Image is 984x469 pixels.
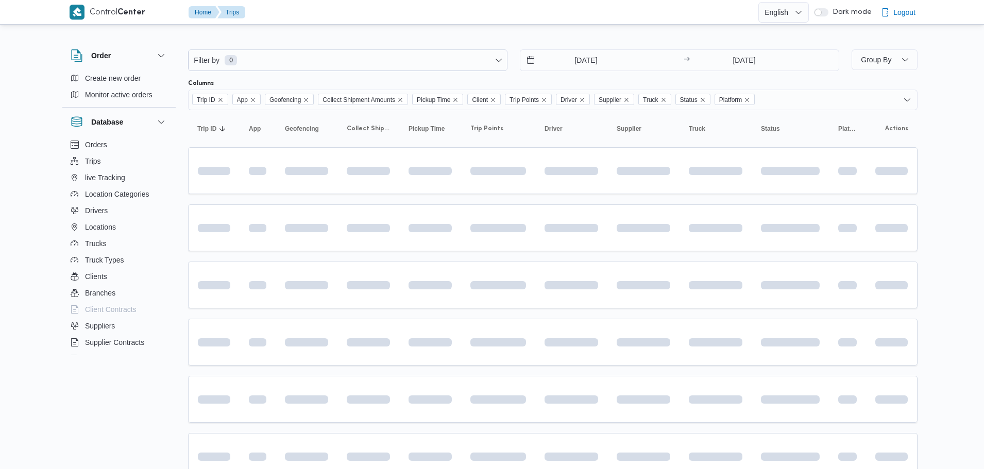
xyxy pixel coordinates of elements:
[693,50,795,71] input: Press the down key to open a popover containing a calendar.
[412,94,463,105] span: Pickup Time
[685,120,747,137] button: Truck
[903,96,911,104] button: Open list of options
[85,254,124,266] span: Truck Types
[62,70,176,107] div: Order
[540,120,602,137] button: Driver
[85,336,144,349] span: Supplier Contracts
[541,97,547,103] button: Remove Trip Points from selection in this group
[505,94,552,105] span: Trip Points
[66,136,172,153] button: Orders
[218,125,227,133] svg: Sorted in descending order
[684,57,690,64] div: →
[85,287,115,299] span: Branches
[744,97,750,103] button: Remove Platform from selection in this group
[561,94,577,106] span: Driver
[217,97,224,103] button: Remove Trip ID from selection in this group
[638,94,671,105] span: Truck
[623,97,630,103] button: Remove Supplier from selection in this group
[303,97,309,103] button: Remove Geofencing from selection in this group
[323,94,395,106] span: Collect Shipment Amounts
[397,97,403,103] button: Remove Collect Shipment Amounts from selection in this group
[660,97,667,103] button: Remove Truck from selection in this group
[66,252,172,268] button: Truck Types
[715,94,755,105] span: Platform
[66,219,172,235] button: Locations
[700,97,706,103] button: Remove Status from selection in this group
[85,270,107,283] span: Clients
[189,50,507,71] button: Filter by0 available filters
[91,49,111,62] h3: Order
[675,94,710,105] span: Status
[189,6,219,19] button: Home
[828,8,872,16] span: Dark mode
[245,120,270,137] button: App
[197,94,215,106] span: Trip ID
[66,70,172,86] button: Create new order
[66,169,172,186] button: live Tracking
[250,97,256,103] button: Remove App from selection in this group
[66,285,172,301] button: Branches
[689,125,705,133] span: Truck
[66,301,172,318] button: Client Contracts
[318,94,408,105] span: Collect Shipment Amounts
[617,125,641,133] span: Supplier
[877,2,920,23] button: Logout
[66,153,172,169] button: Trips
[66,186,172,202] button: Location Categories
[85,171,125,184] span: live Tracking
[347,125,390,133] span: Collect Shipment Amounts
[197,125,216,133] span: Trip ID; Sorted in descending order
[579,97,585,103] button: Remove Driver from selection in this group
[225,55,237,65] span: 0 available filters
[232,94,261,105] span: App
[193,120,234,137] button: Trip IDSorted in descending order
[66,351,172,367] button: Devices
[85,221,116,233] span: Locations
[249,125,261,133] span: App
[409,125,445,133] span: Pickup Time
[91,116,123,128] h3: Database
[237,94,248,106] span: App
[404,120,456,137] button: Pickup Time
[66,86,172,103] button: Monitor active orders
[885,125,908,133] span: Actions
[490,97,496,103] button: Remove Client from selection in this group
[281,120,332,137] button: Geofencing
[269,94,301,106] span: Geofencing
[643,94,658,106] span: Truck
[594,94,634,105] span: Supplier
[71,116,167,128] button: Database
[893,6,915,19] span: Logout
[217,6,245,19] button: Trips
[285,125,319,133] span: Geofencing
[85,188,149,200] span: Location Categories
[66,235,172,252] button: Trucks
[66,202,172,219] button: Drivers
[66,334,172,351] button: Supplier Contracts
[472,94,488,106] span: Client
[85,72,141,84] span: Create new order
[852,49,918,70] button: Group By
[70,5,84,20] img: X8yXhbKr1z7QwAAAABJRU5ErkJggg==
[838,125,857,133] span: Platform
[188,79,214,88] label: Columns
[834,120,861,137] button: Platform
[85,155,101,167] span: Trips
[545,125,563,133] span: Driver
[452,97,459,103] button: Remove Pickup Time from selection in this group
[599,94,621,106] span: Supplier
[520,50,637,71] input: Press the down key to open a popover containing a calendar.
[861,56,891,64] span: Group By
[417,94,450,106] span: Pickup Time
[719,94,742,106] span: Platform
[556,94,590,105] span: Driver
[117,9,145,16] b: Center
[470,125,503,133] span: Trip Points
[467,94,501,105] span: Client
[85,138,107,151] span: Orders
[71,49,167,62] button: Order
[193,54,220,66] span: Filter by
[265,94,314,105] span: Geofencing
[757,120,824,137] button: Status
[510,94,539,106] span: Trip Points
